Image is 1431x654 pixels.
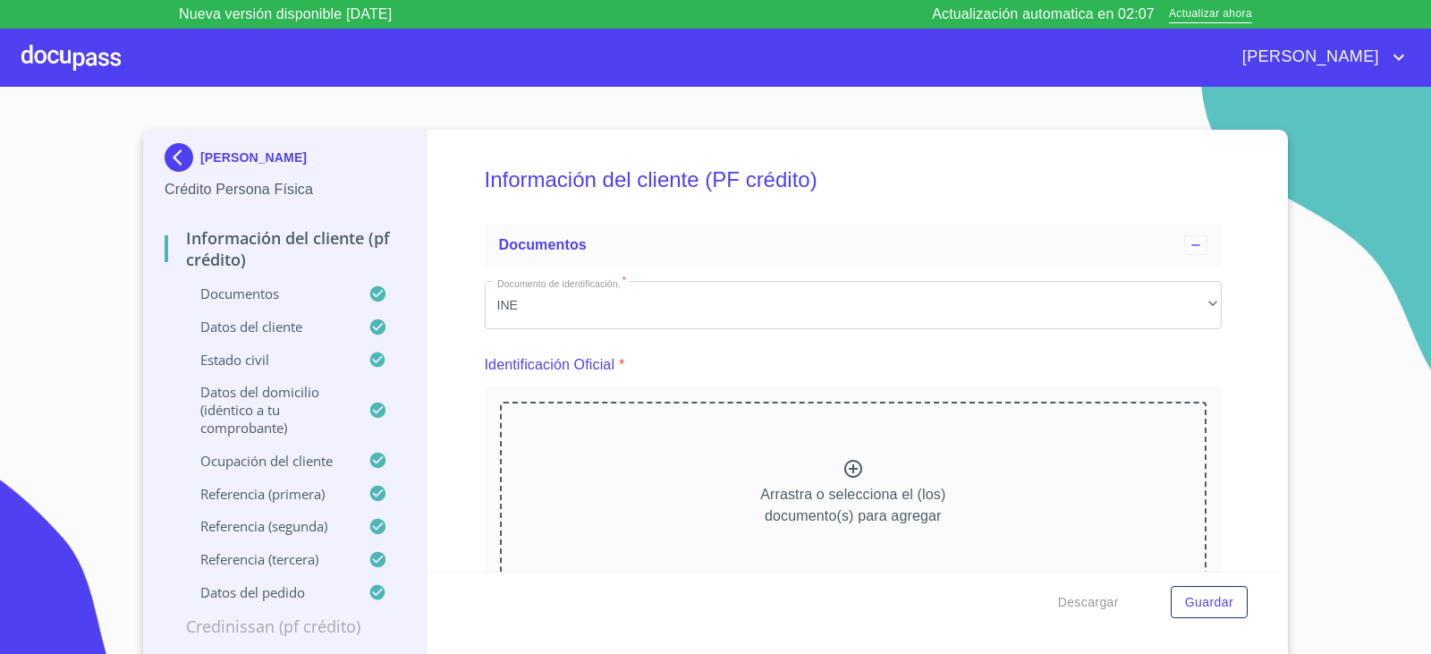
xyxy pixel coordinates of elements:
[1229,43,1410,72] button: account of current user
[165,616,405,637] p: Credinissan (PF crédito)
[1229,43,1388,72] span: [PERSON_NAME]
[165,583,368,601] p: Datos del pedido
[165,452,368,470] p: Ocupación del Cliente
[485,224,1223,267] div: Documentos
[1169,5,1252,24] span: Actualizar ahora
[760,484,945,527] p: Arrastra o selecciona el (los) documento(s) para agregar
[932,4,1155,25] p: Actualización automatica en 02:07
[179,4,392,25] p: Nueva versión disponible [DATE]
[1171,586,1248,619] button: Guardar
[200,150,307,165] p: [PERSON_NAME]
[1185,591,1233,614] span: Guardar
[165,179,405,200] p: Crédito Persona Física
[1058,591,1119,614] span: Descargar
[165,517,368,535] p: Referencia (segunda)
[165,351,368,369] p: Estado Civil
[499,237,587,252] span: Documentos
[485,143,1223,217] h5: Información del cliente (PF crédito)
[165,143,200,172] img: Docupass spot blue
[165,550,368,568] p: Referencia (tercera)
[165,143,405,179] div: [PERSON_NAME]
[485,281,1223,329] div: INE
[165,318,368,335] p: Datos del cliente
[485,354,615,376] p: Identificación Oficial
[1051,586,1126,619] button: Descargar
[165,383,368,437] p: Datos del domicilio (idéntico a tu comprobante)
[165,485,368,503] p: Referencia (primera)
[165,227,405,270] p: Información del cliente (PF crédito)
[165,285,368,302] p: Documentos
